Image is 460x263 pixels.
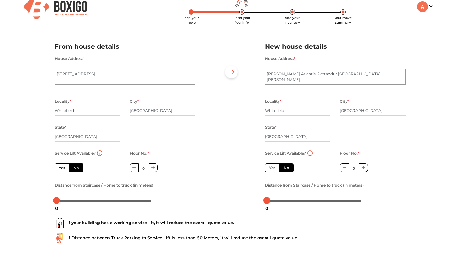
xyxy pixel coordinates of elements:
[130,149,149,157] label: Floor No.
[263,203,271,214] div: 0
[340,97,349,106] label: City
[233,16,250,25] span: Enter your floor info
[55,218,406,228] div: If your building has a working service lift, it will reduce the overall quote value.
[340,149,359,157] label: Floor No.
[55,55,85,63] label: House Address
[279,163,294,172] label: No
[265,97,281,106] label: Locality
[265,149,306,157] label: Service Lift Available?
[55,233,406,243] div: If Distance between Truck Parking to Service Lift is less than 50 Meters, it will reduce the over...
[265,55,295,63] label: House Address
[265,69,406,85] textarea: [PERSON_NAME] Atlantis, Pattandur [GEOGRAPHIC_DATA][PERSON_NAME]
[52,203,61,214] div: 0
[265,181,364,189] label: Distance from Staircase / Home to truck (in meters)
[183,16,199,25] span: Plan your move
[55,233,65,243] img: ...
[334,16,352,25] span: Your move summary
[55,181,153,189] label: Distance from Staircase / Home to truck (in meters)
[130,97,139,106] label: City
[55,41,195,52] h2: From house details
[55,163,69,172] label: Yes
[285,16,300,25] span: Add your inventory
[55,123,66,131] label: State
[69,163,83,172] label: No
[265,123,277,131] label: State
[265,41,406,52] h2: New house details
[55,149,96,157] label: Service Lift Available?
[265,163,279,172] label: Yes
[55,97,71,106] label: Locality
[55,218,65,228] img: ...
[55,69,195,85] textarea: [STREET_ADDRESS]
